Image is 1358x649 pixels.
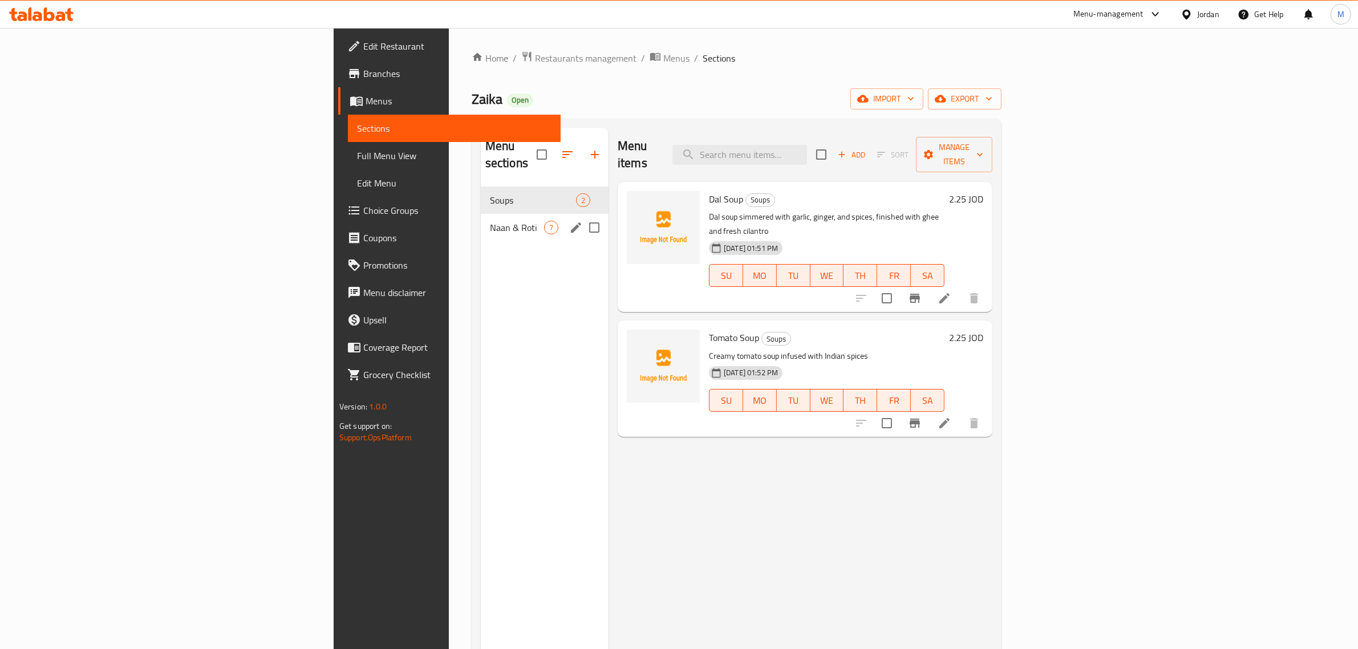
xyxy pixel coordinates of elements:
[703,51,735,65] span: Sections
[836,148,867,161] span: Add
[915,392,940,409] span: SA
[554,141,581,168] span: Sort sections
[714,267,739,284] span: SU
[860,92,914,106] span: import
[348,142,561,169] a: Full Menu View
[650,51,690,66] a: Menus
[709,329,759,346] span: Tomato Soup
[777,389,810,412] button: TU
[877,389,911,412] button: FR
[567,219,585,236] button: edit
[363,67,552,80] span: Branches
[938,291,951,305] a: Edit menu item
[481,186,609,214] div: Soups2
[911,389,944,412] button: SA
[833,146,870,164] button: Add
[809,143,833,167] span: Select section
[338,306,561,334] a: Upsell
[357,121,552,135] span: Sections
[848,392,873,409] span: TH
[339,430,412,445] a: Support.OpsPlatform
[490,221,544,234] span: Naan & Roti
[748,392,772,409] span: MO
[719,367,783,378] span: [DATE] 01:52 PM
[882,267,906,284] span: FR
[369,399,387,414] span: 1.0.0
[627,191,700,264] img: Dal Soup
[1197,8,1219,21] div: Jordan
[339,419,392,433] span: Get support on:
[911,264,944,287] button: SA
[877,264,911,287] button: FR
[709,349,944,363] p: Creamy tomato soup infused with Indian spices
[901,285,929,312] button: Branch-specific-item
[521,51,637,66] a: Restaurants management
[363,39,552,53] span: Edit Restaurant
[338,334,561,361] a: Coverage Report
[844,389,877,412] button: TH
[338,361,561,388] a: Grocery Checklist
[363,231,552,245] span: Coupons
[363,340,552,354] span: Coverage Report
[960,409,988,437] button: delete
[348,169,561,197] a: Edit Menu
[781,392,806,409] span: TU
[709,389,743,412] button: SU
[363,368,552,382] span: Grocery Checklist
[875,286,899,310] span: Select to update
[338,33,561,60] a: Edit Restaurant
[363,204,552,217] span: Choice Groups
[338,197,561,224] a: Choice Groups
[490,193,576,207] span: Soups
[1073,7,1144,21] div: Menu-management
[348,115,561,142] a: Sections
[916,137,992,172] button: Manage items
[357,149,552,163] span: Full Menu View
[1337,8,1344,21] span: M
[949,330,983,346] h6: 2.25 JOD
[882,392,906,409] span: FR
[901,409,929,437] button: Branch-specific-item
[481,182,609,246] nav: Menu sections
[338,279,561,306] a: Menu disclaimer
[743,389,777,412] button: MO
[848,267,873,284] span: TH
[746,193,775,206] span: Soups
[850,88,923,109] button: import
[762,332,791,346] span: Soups
[875,411,899,435] span: Select to update
[937,92,992,106] span: export
[339,399,367,414] span: Version:
[363,286,552,299] span: Menu disclaimer
[530,143,554,167] span: Select all sections
[481,214,609,241] div: Naan & Roti7edit
[472,51,1002,66] nav: breadcrumb
[777,264,810,287] button: TU
[618,137,659,172] h2: Menu items
[743,264,777,287] button: MO
[870,146,916,164] span: Select section first
[694,51,698,65] li: /
[338,224,561,252] a: Coupons
[672,145,807,165] input: search
[338,60,561,87] a: Branches
[581,141,609,168] button: Add section
[545,222,558,233] span: 7
[535,51,637,65] span: Restaurants management
[363,313,552,327] span: Upsell
[833,146,870,164] span: Add item
[938,416,951,430] a: Edit menu item
[544,221,558,234] div: items
[709,190,743,208] span: Dal Soup
[748,267,772,284] span: MO
[781,267,806,284] span: TU
[761,332,791,346] div: Soups
[719,243,783,254] span: [DATE] 01:51 PM
[709,264,743,287] button: SU
[844,264,877,287] button: TH
[714,392,739,409] span: SU
[363,258,552,272] span: Promotions
[928,88,1002,109] button: export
